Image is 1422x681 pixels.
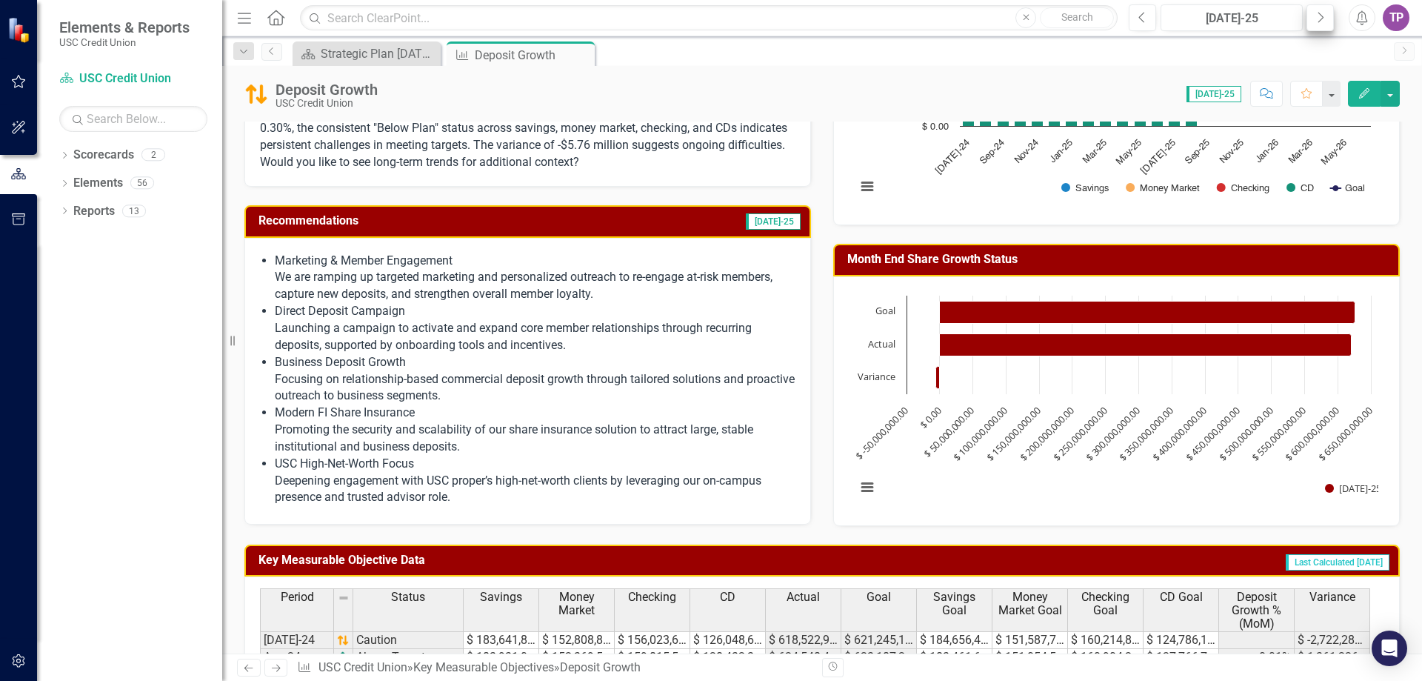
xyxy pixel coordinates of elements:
h3: Recommendations [258,214,607,227]
span: Period [281,591,314,604]
div: Deposit Growth [560,660,641,674]
td: $ 152,369,502.80 [539,649,615,666]
span: CD [720,591,735,604]
td: $ 624,548,499.70 [766,649,841,666]
button: Show Jul-25 [1325,482,1363,495]
span: Deposit Growth % (MoM) [1222,591,1291,630]
h3: Month End Share Growth Status [847,253,1391,266]
div: Open Intercom Messenger [1372,631,1407,666]
text: Goal [875,304,895,317]
span: Elements & Reports [59,19,190,36]
span: [DATE]-25 [1186,86,1241,102]
span: Last Calculated [DATE] [1286,554,1389,571]
td: Above Target [353,649,464,666]
td: $ 156,023,667.00 [615,631,690,649]
button: TP [1383,4,1409,31]
td: $ 151,054,549.00 [992,649,1068,666]
div: [DATE]-25 [1166,10,1298,27]
div: 13 [122,205,146,217]
a: Reports [73,203,115,220]
span: Savings Goal [920,591,989,617]
span: Variance [1309,591,1355,604]
span: Goal [867,591,891,604]
a: Scorecards [73,147,134,164]
text: Actual [868,337,895,351]
text: $ 450,000,000.00 [1183,404,1243,464]
td: 0.01% [1219,649,1295,666]
span: [DATE]-25 [746,213,801,230]
td: [DATE]-24 [260,631,334,649]
text: $ 50,000,000.00 [921,404,978,460]
div: Deposit Growth [475,46,591,64]
text: Sep-24 [978,138,1007,166]
td: $ 159,815,585.40 [615,649,690,666]
span: Checking Goal [1071,591,1140,617]
input: Search Below... [59,106,207,132]
text: $ 0.00 [922,122,949,132]
a: Strategic Plan [DATE] - [DATE] [296,44,437,63]
text: May-25 [1115,138,1144,167]
img: VmL+zLOWXp8NoCSi7l57Eu8eJ+4GWSi48xzEIItyGCrzKAg+GPZxiGYRiGYS7xC1jVADWlAHzkAAAAAElFTkSuQmCC [337,651,349,663]
path: Variance, -5,755,698. Jul-25. [936,366,940,388]
button: View chart menu, Chart [857,176,878,197]
button: Show Savings [1061,182,1109,193]
td: $ 623,187,273.00 [841,649,917,666]
p: USC High-Net-Worth Focus Deepening engagement with USC proper’s high-net-worth clients by leverag... [275,456,795,507]
img: 8DAGhfEEPCf229AAAAAElFTkSuQmCC [338,592,350,604]
span: Savings [480,591,522,604]
td: $ 160,214,887.00 [1068,631,1144,649]
text: Jan-26 [1254,138,1281,165]
input: Search ClearPoint... [300,5,1118,31]
text: Nov-24 [1013,138,1041,165]
td: $ 183,461,642.00 [917,649,992,666]
td: $ 151,587,756.00 [992,631,1068,649]
button: Show CD [1286,182,1315,193]
button: Show Goal [1330,182,1365,193]
button: Show Money Market [1126,182,1201,193]
p: Business Deposit Growth Focusing on relationship-based commercial deposit growth through tailored... [275,354,795,405]
td: $ 128,432,389.90 [690,649,766,666]
text: Jan-25 [1048,138,1075,165]
td: $ 183,641,803.60 [464,631,539,649]
text: $ 350,000,000.00 [1116,404,1176,464]
img: 7u2iTZrTEZ7i9oDWlPBULAqDHDmR3vKCs7My6dMMCIpfJOwzDMAzDMBH4B3+rbZfrisroAAAAAElFTkSuQmCC [337,634,349,646]
text: $ 100,000,000.00 [950,404,1010,464]
p: Marketing & Member Engagement We are ramping up targeted marketing and personalized outreach to r... [275,253,795,304]
text: $ 550,000,000.00 [1249,404,1309,464]
a: USC Credit Union [59,70,207,87]
img: Caution [244,82,268,106]
a: Key Measurable Objectives [413,660,554,674]
td: $ 621,245,193.00 [841,631,917,649]
text: Nov-25 [1218,138,1246,165]
td: $ 152,808,831.20 [539,631,615,649]
a: Elements [73,175,123,192]
div: Deposit Growth [276,82,378,98]
path: Actual, 620,668,301. Jul-25. [940,333,1352,356]
text: [DATE]-25 [1139,138,1178,176]
img: ClearPoint Strategy [7,17,33,43]
p: Direct Deposit Campaign Launching a campaign to activate and expand core member relationships thr... [275,303,795,354]
span: Money Market [542,591,611,617]
div: Chart. Highcharts interactive chart. [849,288,1384,511]
span: Actual [787,591,820,604]
p: As of [DATE], USC Credit Union's deposit growth remains in "Caution" status, with actual deposits... [260,87,795,171]
text: $ 0.00 [917,404,944,431]
td: $ 126,048,607.30 [690,631,766,649]
text: $ 650,000,000.00 [1315,404,1375,464]
td: $ -2,722,283.90 [1295,631,1370,649]
path: Goal, 626,423,999. Jul-25. [940,301,1355,323]
div: Strategic Plan [DATE] - [DATE] [321,44,437,63]
td: $ 1,361,226.70 [1295,649,1370,666]
div: USC Credit Union [276,98,378,109]
td: $ 127,766,799.00 [1144,649,1219,666]
span: Money Market Goal [995,591,1064,617]
span: Checking [628,591,676,604]
a: USC Credit Union [318,660,407,674]
button: View chart menu, Chart [857,477,878,498]
td: $ 160,904,283.00 [1068,649,1144,666]
text: May-26 [1320,138,1349,167]
text: $ -50,000,000.00 [852,404,910,462]
td: $ 184,656,400.00 [917,631,992,649]
h3: Key Measurable Objective Data [258,554,952,567]
text: $ 400,000,000.00 [1149,404,1209,464]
